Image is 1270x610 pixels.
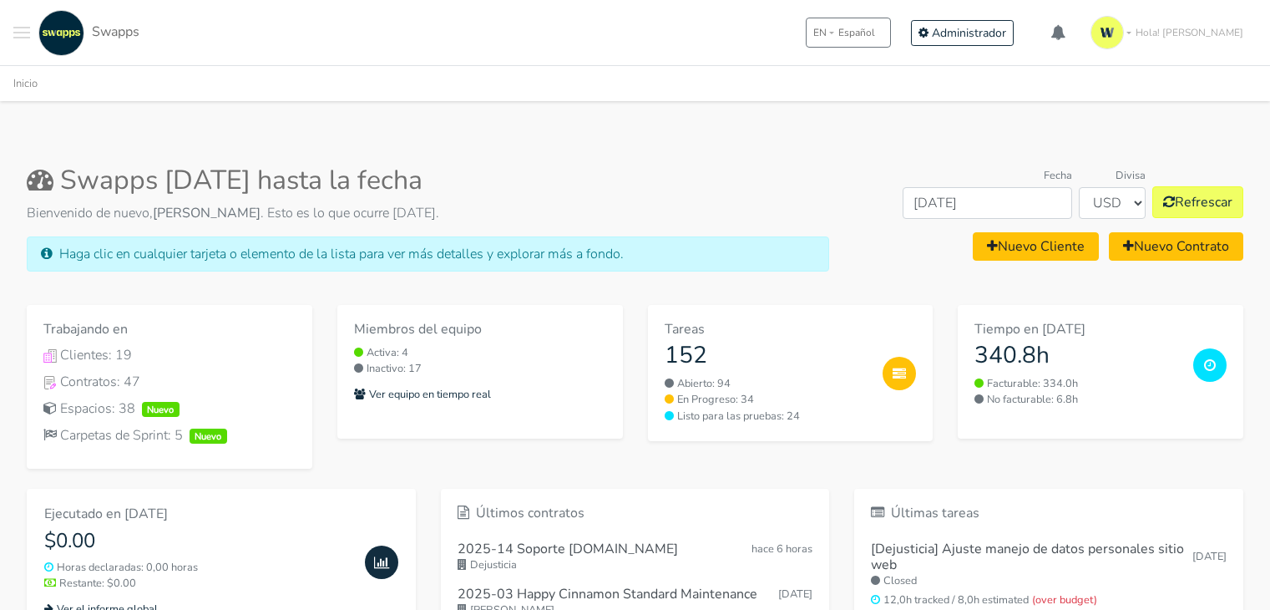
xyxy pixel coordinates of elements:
h6: Trabajando en [43,322,296,338]
a: Inicio [13,76,38,91]
img: swapps-linkedin-v2.jpg [38,10,84,56]
a: Abierto: 94 [665,376,870,392]
small: Closed [871,573,1227,589]
a: Swapps [34,10,139,56]
div: Contratos: 47 [43,372,296,392]
h6: 2025-14 Soporte [DOMAIN_NAME] [458,541,678,557]
a: Tiempo en [DATE] 340.8h Facturable: 334.0h No facturable: 6.8h [958,305,1243,439]
span: Nuevo [190,429,227,444]
h6: Tareas [665,322,870,338]
span: (over budget) [1032,592,1097,607]
img: Icono de Clientes [43,349,57,363]
a: 2025-14 Soporte [DOMAIN_NAME] hace 6 horas Dejusticia [458,535,813,580]
span: Nuevo [142,402,180,417]
h6: Últimas tareas [871,506,1227,521]
div: Espacios: 38 [43,399,296,419]
strong: [PERSON_NAME] [153,204,261,222]
span: Swapps [92,23,139,41]
p: Bienvenido de nuevo, . Esto es lo que ocurre [DATE]. [27,203,829,223]
div: Haga clic en cualquier tarjeta o elemento de la lista para ver más detalles y explorar más a fondo. [27,236,829,272]
h4: $0.00 [44,529,352,553]
h3: 152 [665,342,870,370]
small: Horas declaradas: 0,00 horas [44,560,352,576]
span: Oct 08, 2025 11:36 [751,541,812,557]
button: Refrescar [1152,186,1243,218]
img: isotipo-3-3e143c57.png [1090,16,1124,49]
a: En Progreso: 34 [665,392,870,408]
small: Ver equipo en tiempo real [354,387,491,402]
label: Fecha [1044,168,1072,184]
h3: 340.8h [974,342,1180,370]
small: Inactivo: 17 [354,361,606,377]
a: Carpetas de Sprint: 5Nuevo [43,425,296,445]
a: Administrador [911,20,1014,46]
button: Toggle navigation menu [13,10,30,56]
a: Miembros del equipo Activa: 4 Inactivo: 17 Ver equipo en tiempo real [337,305,623,439]
a: Icono ContratosContratos: 47 [43,372,296,392]
h6: 2025-03 Happy Cinnamon Standard Maintenance [458,587,757,602]
h6: Últimos contratos [458,506,813,521]
small: [DATE] [1192,549,1227,565]
span: Español [838,25,875,40]
small: Facturable: 334.0h [974,376,1180,392]
small: Activa: 4 [354,345,606,361]
div: Carpetas de Sprint: 5 [43,425,296,445]
a: Icono de ClientesClientes: 19 [43,345,296,365]
h6: [Dejusticia] Ajuste manejo de datos personales sitio web [871,541,1192,573]
img: Icono Contratos [43,376,57,389]
h6: Tiempo en [DATE] [974,322,1180,338]
small: Restante: $0.00 [44,576,352,592]
h6: Ejecutado en [DATE] [44,506,352,522]
small: Dejusticia [458,557,813,573]
a: Listo para las pruebas: 24 [665,409,870,424]
h6: Miembros del equipo [354,322,606,338]
label: Divisa [1116,168,1146,184]
span: Administrador [932,25,1006,41]
small: 12,0h tracked / 8,0h estimated [871,592,1227,608]
small: No facturable: 6.8h [974,392,1180,408]
a: Hola! [PERSON_NAME] [1084,9,1257,56]
a: Nuevo Contrato [1109,232,1243,261]
a: Tareas 152 [665,322,870,369]
a: Espacios: 38Nuevo [43,399,296,419]
button: ENEspañol [806,18,891,48]
a: Nuevo Cliente [973,232,1099,261]
div: Clientes: 19 [43,345,296,365]
h2: Swapps [DATE] hasta la fecha [27,165,829,196]
span: Oct 07, 2025 17:40 [778,587,812,602]
span: Hola! [PERSON_NAME] [1136,25,1243,40]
